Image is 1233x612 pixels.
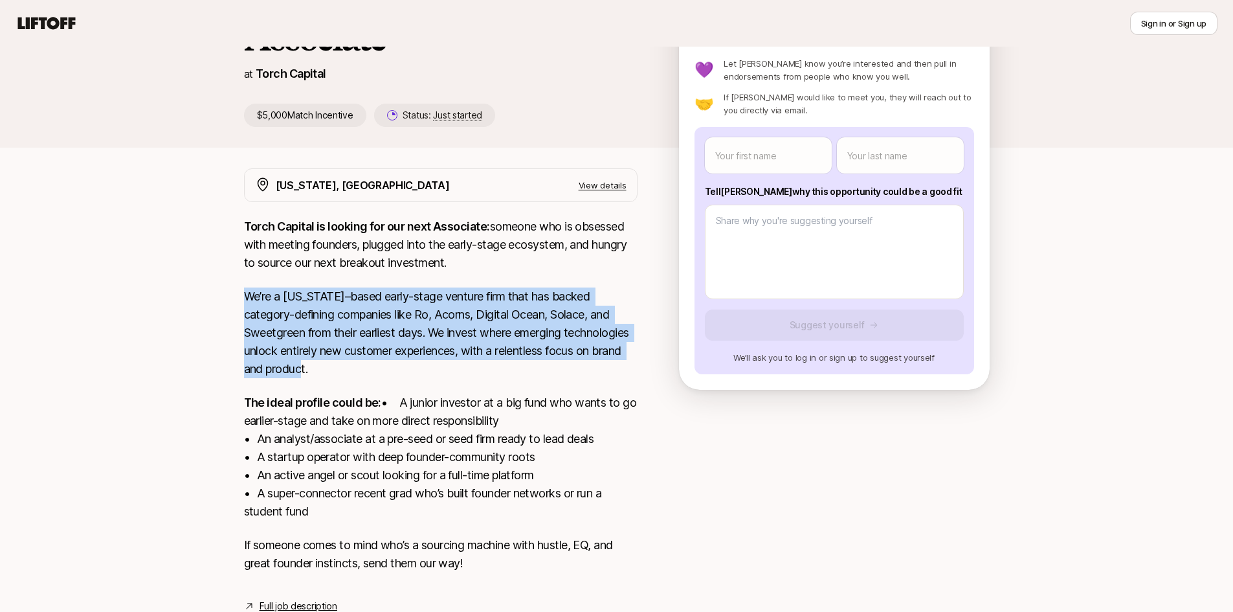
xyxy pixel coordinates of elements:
p: someone who is obsessed with meeting founders, plugged into the early-stage ecosystem, and hungry... [244,218,638,272]
p: 💜 [694,62,714,78]
p: If someone comes to mind who’s a sourcing machine with hustle, EQ, and great founder instincts, s... [244,536,638,572]
p: at [244,65,253,82]
a: Torch Capital [256,67,326,80]
p: Tell [PERSON_NAME] why this opportunity could be a good fit [705,184,964,199]
p: • A junior investor at a big fund who wants to go earlier-stage and take on more direct responsib... [244,394,638,521]
p: [US_STATE], [GEOGRAPHIC_DATA] [276,177,450,194]
p: $5,000 Match Incentive [244,104,366,127]
p: View details [579,179,627,192]
button: Sign in or Sign up [1130,12,1217,35]
p: Status: [403,108,482,123]
h1: Associate [244,18,638,57]
p: We’ll ask you to log in or sign up to suggest yourself [705,351,964,364]
p: If [PERSON_NAME] would like to meet you, they will reach out to you directly via email. [724,91,973,117]
strong: Torch Capital is looking for our next Associate: [244,220,490,233]
p: 🤝 [694,96,714,111]
p: Let [PERSON_NAME] know you’re interested and then pull in endorsements from people who know you w... [724,57,973,83]
span: Just started [433,109,482,121]
strong: The ideal profile could be: [244,396,381,409]
p: We’re a [US_STATE]–based early-stage venture firm that has backed category-defining companies lik... [244,288,638,378]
